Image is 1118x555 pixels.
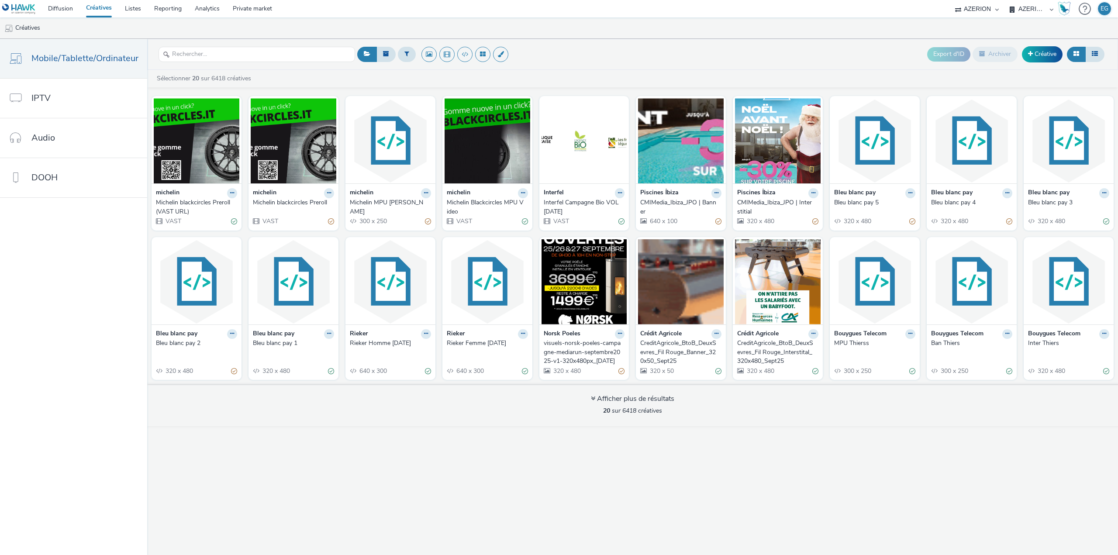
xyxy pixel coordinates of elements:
[737,198,815,216] div: CMIMedia_Ibiza_JPO | Interstitial
[445,98,530,183] img: Michelin Blackcircles MPU Video visual
[350,188,373,198] strong: michelin
[638,98,724,183] img: CMIMedia_Ibiza_JPO | Banner visual
[927,47,970,61] button: Export d'ID
[1026,98,1111,183] img: Bleu blanc pay 3 visual
[156,339,237,348] a: Bleu blanc pay 2
[447,329,465,339] strong: Rieker
[328,366,334,376] div: Valide
[746,367,774,375] span: 320 x 480
[544,198,621,216] div: Interfel Campagne Bio VOL [DATE]
[1101,2,1108,15] div: EG
[843,367,871,375] span: 300 x 250
[165,217,181,225] span: VAST
[350,329,368,339] strong: Rieker
[640,188,679,198] strong: Piscines İbiza
[253,339,334,348] a: Bleu blanc pay 1
[1028,198,1106,207] div: Bleu blanc pay 3
[31,171,58,184] span: DOOH
[1085,47,1104,62] button: Liste
[156,329,197,339] strong: Bleu blanc pay
[1067,47,1086,62] button: Grille
[715,217,721,226] div: Partiellement valide
[737,339,815,365] div: CreditAgricole_BtoB_DeuxSevres_Fil Rouge_Interstital_320x480_Sept25
[455,217,472,225] span: VAST
[1028,198,1109,207] a: Bleu blanc pay 3
[165,367,193,375] span: 320 x 480
[649,367,674,375] span: 320 x 50
[359,367,387,375] span: 640 x 300
[231,217,237,226] div: Valide
[1037,217,1065,225] span: 320 x 480
[522,217,528,226] div: Valide
[640,198,718,216] div: CMIMedia_Ibiza_JPO | Banner
[834,188,876,198] strong: Bleu blanc pay
[31,131,55,144] span: Audio
[737,198,818,216] a: CMIMedia_Ibiza_JPO | Interstitial
[649,217,677,225] span: 640 x 100
[832,239,918,324] img: MPU Thierss visual
[603,407,662,415] span: sur 6418 créatives
[618,217,625,226] div: Valide
[552,217,569,225] span: VAST
[812,366,818,376] div: Valide
[192,74,199,83] strong: 20
[544,188,564,198] strong: Interfel
[931,198,1012,207] a: Bleu blanc pay 4
[1028,339,1106,348] div: Inter Thiers
[1058,2,1071,16] img: Hawk Academy
[909,217,915,226] div: Partiellement valide
[447,188,470,198] strong: michelin
[253,329,294,339] strong: Bleu blanc pay
[425,366,431,376] div: Valide
[1103,217,1109,226] div: Valide
[544,339,625,365] a: visuels-norsk-poeles-campagne-mediarun-septembre2025-v1-320x480px_[DATE]
[262,217,278,225] span: VAST
[447,339,524,348] div: Rieker Femme [DATE]
[1022,46,1063,62] a: Créative
[348,239,433,324] img: Rieker Homme Sept25 visual
[350,339,428,348] div: Rieker Homme [DATE]
[522,366,528,376] div: Valide
[544,329,580,339] strong: Norsk Poeles
[812,217,818,226] div: Partiellement valide
[1026,239,1111,324] img: Inter Thiers visual
[834,329,887,339] strong: Bouygues Telecom
[350,198,431,216] a: Michelin MPU [PERSON_NAME]
[542,239,627,324] img: visuels-norsk-poeles-campagne-mediarun-septembre2025-v1-320x480px_17.09.2025 visual
[328,217,334,226] div: Partiellement valide
[737,329,779,339] strong: Crédit Agricole
[931,198,1009,207] div: Bleu blanc pay 4
[940,367,968,375] span: 300 x 250
[348,98,433,183] img: Michelin MPU Blackcircles visual
[940,217,968,225] span: 320 x 480
[542,98,627,183] img: Interfel Campagne Bio VOL sept25 visual
[638,239,724,324] img: CreditAgricole_BtoB_DeuxSevres_Fil Rouge_Banner_320x50_Sept25 visual
[251,239,336,324] img: Bleu blanc pay 1 visual
[832,98,918,183] img: Bleu blanc pay 5 visual
[843,217,871,225] span: 320 x 480
[929,98,1014,183] img: Bleu blanc pay 4 visual
[4,24,13,33] img: mobile
[929,239,1014,324] img: Ban Thiers visual
[834,198,915,207] a: Bleu blanc pay 5
[591,394,674,404] div: Afficher plus de résultats
[931,339,1009,348] div: Ban Thiers
[618,366,625,376] div: Partiellement valide
[735,239,821,324] img: CreditAgricole_BtoB_DeuxSevres_Fil Rouge_Interstital_320x480_Sept25 visual
[1028,188,1070,198] strong: Bleu blanc pay
[253,198,334,207] a: Michelin blackcircles Preroll
[973,47,1018,62] button: Archiver
[447,198,524,216] div: Michelin Blackcircles MPU Video
[640,198,721,216] a: CMIMedia_Ibiza_JPO | Banner
[931,329,983,339] strong: Bouygues Telecom
[359,217,387,225] span: 300 x 250
[834,339,912,348] div: MPU Thierss
[640,339,721,365] a: CreditAgricole_BtoB_DeuxSevres_Fil Rouge_Banner_320x50_Sept25
[715,366,721,376] div: Valide
[156,74,255,83] a: Sélectionner sur 6418 créatives
[350,339,431,348] a: Rieker Homme [DATE]
[154,239,239,324] img: Bleu blanc pay 2 visual
[156,339,234,348] div: Bleu blanc pay 2
[350,198,428,216] div: Michelin MPU [PERSON_NAME]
